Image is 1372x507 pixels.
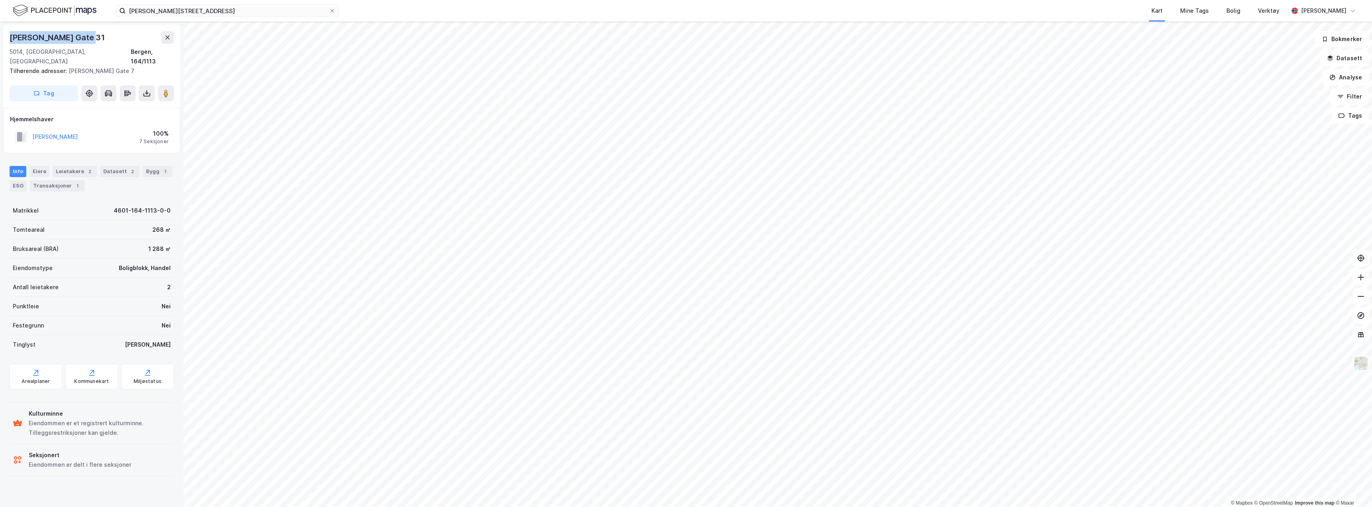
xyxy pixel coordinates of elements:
[10,166,26,177] div: Info
[125,340,171,349] div: [PERSON_NAME]
[119,263,171,273] div: Boligblokk, Handel
[1332,469,1372,507] div: Kontrollprogram for chat
[29,450,131,460] div: Seksjonert
[162,321,171,330] div: Nei
[86,168,94,176] div: 2
[74,378,109,385] div: Kommunekart
[1332,108,1369,124] button: Tags
[10,180,27,191] div: ESG
[162,302,171,311] div: Nei
[10,85,78,101] button: Tag
[1320,50,1369,66] button: Datasett
[13,302,39,311] div: Punktleie
[152,225,171,235] div: 268 ㎡
[10,114,173,124] div: Hjemmelshaver
[139,138,169,145] div: 7 Seksjoner
[13,340,35,349] div: Tinglyst
[29,418,171,438] div: Eiendommen er et registrert kulturminne. Tilleggsrestriksjoner kan gjelde.
[143,166,172,177] div: Bygg
[10,31,106,44] div: [PERSON_NAME] Gate 31
[148,244,171,254] div: 1 288 ㎡
[22,378,50,385] div: Arealplaner
[100,166,140,177] div: Datasett
[30,166,49,177] div: Eiere
[131,47,174,66] div: Bergen, 164/1113
[13,321,44,330] div: Festegrunn
[1331,89,1369,105] button: Filter
[29,460,131,470] div: Eiendommen er delt i flere seksjoner
[1323,69,1369,85] button: Analyse
[1258,6,1279,16] div: Verktøy
[134,378,162,385] div: Miljøstatus
[10,47,131,66] div: 5014, [GEOGRAPHIC_DATA], [GEOGRAPHIC_DATA]
[73,182,81,190] div: 1
[10,66,168,76] div: [PERSON_NAME] Gate 7
[29,409,171,418] div: Kulturminne
[139,129,169,138] div: 100%
[13,206,39,215] div: Matrikkel
[114,206,171,215] div: 4601-164-1113-0-0
[126,5,329,17] input: Søk på adresse, matrikkel, gårdeiere, leietakere eller personer
[1151,6,1163,16] div: Kart
[30,180,85,191] div: Transaksjoner
[10,67,69,74] span: Tilhørende adresser:
[128,168,136,176] div: 2
[13,263,53,273] div: Eiendomstype
[1295,500,1335,506] a: Improve this map
[1301,6,1346,16] div: [PERSON_NAME]
[13,225,45,235] div: Tomteareal
[13,282,59,292] div: Antall leietakere
[1332,469,1372,507] iframe: Chat Widget
[13,244,59,254] div: Bruksareal (BRA)
[1254,500,1293,506] a: OpenStreetMap
[1226,6,1240,16] div: Bolig
[1231,500,1253,506] a: Mapbox
[1353,356,1368,371] img: Z
[1315,31,1369,47] button: Bokmerker
[167,282,171,292] div: 2
[161,168,169,176] div: 1
[13,4,97,18] img: logo.f888ab2527a4732fd821a326f86c7f29.svg
[1180,6,1209,16] div: Mine Tags
[53,166,97,177] div: Leietakere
